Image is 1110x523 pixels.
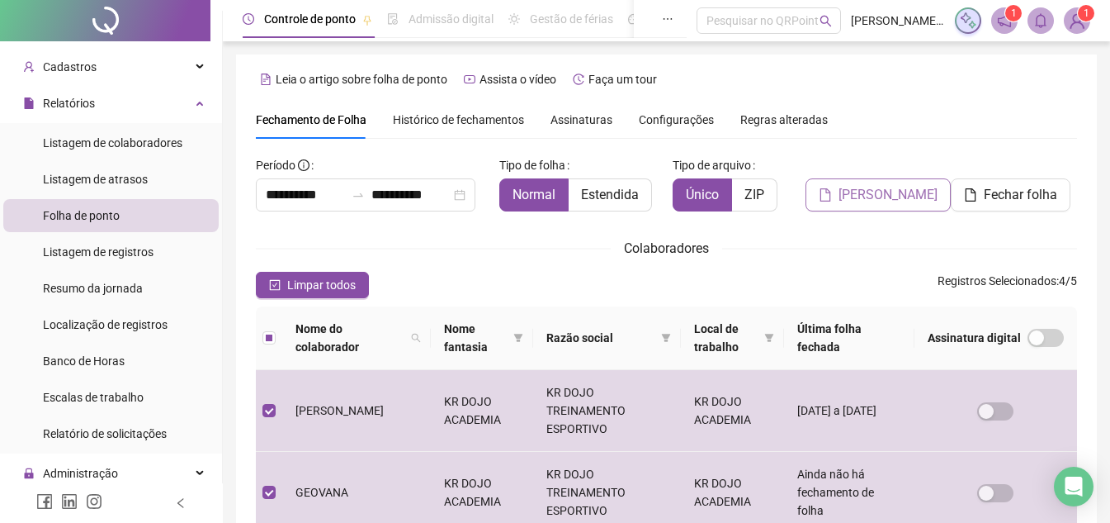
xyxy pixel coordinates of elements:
span: Admissão digital [409,12,494,26]
span: filter [761,316,777,359]
span: to [352,188,365,202]
span: GEOVANA [295,486,348,499]
span: Normal [512,187,555,202]
span: linkedin [61,493,78,510]
img: 53874 [1065,8,1089,33]
span: search [411,333,421,343]
span: Único [686,187,719,202]
span: filter [764,333,774,343]
span: Tipo de folha [499,156,565,174]
span: Listagem de colaboradores [43,136,182,150]
span: lock [23,468,35,479]
span: file [819,188,832,202]
span: Relatório de solicitações [43,427,167,440]
span: Relatórios [43,97,95,110]
span: [PERSON_NAME] [PERSON_NAME] [851,12,945,30]
span: Local de trabalho [694,320,757,356]
td: [DATE] a [DATE] [784,370,914,452]
span: filter [510,316,527,359]
span: ellipsis [662,13,673,25]
span: youtube [464,74,475,85]
span: Folha de ponto [43,209,120,222]
span: Histórico de fechamentos [393,113,524,126]
sup: Atualize o seu contato no menu Meus Dados [1078,5,1094,21]
span: Razão social [546,329,654,347]
span: Localização de registros [43,318,168,331]
span: Nome fantasia [444,320,507,356]
span: [PERSON_NAME] [838,185,938,205]
th: Última folha fechada [784,307,914,370]
span: sun [508,13,520,25]
span: Colaboradores [624,240,709,256]
span: file-done [387,13,399,25]
span: Fechamento de Folha [256,113,366,126]
span: Limpar todos [287,276,356,294]
button: Limpar todos [256,272,369,298]
span: Leia o artigo sobre folha de ponto [276,73,447,86]
span: Assista o vídeo [479,73,556,86]
span: Listagem de registros [43,245,154,259]
span: Cadastros [43,60,97,74]
span: history [573,74,584,85]
span: Listagem de atrasos [43,173,148,186]
span: Ainda não há fechamento de folha [797,468,874,517]
span: Administração [43,467,118,480]
span: user-add [23,61,35,73]
span: file-text [260,74,272,85]
span: Assinaturas [550,114,612,126]
td: KR DOJO TREINAMENTO ESPORTIVO [533,370,681,452]
span: check-square [269,279,281,291]
span: Faça um tour [588,73,657,86]
span: dashboard [628,13,640,25]
button: Fechar folha [951,178,1070,212]
span: 1 [1011,7,1017,19]
span: Banco de Horas [43,354,125,368]
span: Registros Selecionados [938,274,1056,288]
span: search [408,316,424,359]
span: Período [256,159,295,172]
span: search [820,15,832,27]
span: file [964,188,977,202]
img: sparkle-icon.fc2bf0ac1784a2077858766a79e2daf3.svg [959,12,977,30]
span: Escalas de trabalho [43,391,144,404]
span: Tipo de arquivo [673,156,751,174]
span: Resumo da jornada [43,282,143,295]
sup: 1 [1005,5,1022,21]
span: ZIP [744,187,764,202]
span: info-circle [298,159,309,171]
span: Configurações [639,114,714,126]
span: left [175,497,187,509]
span: file [23,97,35,109]
span: instagram [86,493,102,510]
span: facebook [36,493,53,510]
button: [PERSON_NAME] [805,178,951,212]
span: Controle de ponto [264,12,356,26]
span: pushpin [362,15,372,25]
span: Regras alteradas [740,114,828,126]
span: bell [1033,13,1048,28]
span: swap-right [352,188,365,202]
span: [PERSON_NAME] [295,404,384,417]
span: filter [658,326,674,350]
span: Assinatura digital [928,329,1021,347]
span: filter [513,333,523,343]
td: KR DOJO ACADEMIA [431,370,533,452]
td: KR DOJO ACADEMIA [681,370,783,452]
span: Gestão de férias [530,12,613,26]
span: clock-circle [243,13,254,25]
span: Nome do colaborador [295,320,404,356]
span: Fechar folha [984,185,1057,205]
span: Estendida [581,187,639,202]
span: notification [997,13,1012,28]
span: filter [661,333,671,343]
span: 1 [1084,7,1089,19]
span: : 4 / 5 [938,272,1077,298]
div: Open Intercom Messenger [1054,467,1093,506]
